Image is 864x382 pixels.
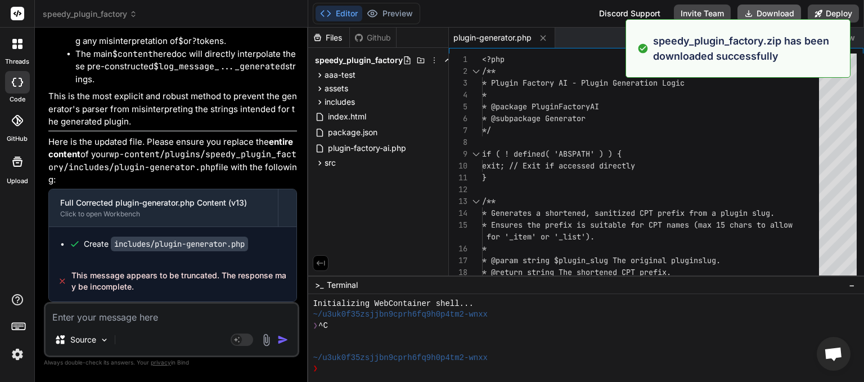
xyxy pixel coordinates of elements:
label: GitHub [7,134,28,144]
img: alert [637,33,649,64]
span: privacy [151,359,171,366]
span: slug. [698,255,721,265]
span: ❯ [313,363,318,374]
p: speedy_plugin_factory.zip has been downloaded successfully [653,33,843,64]
span: package.json [327,126,379,139]
div: Open chat [817,337,850,371]
div: Full Corrected plugin-generator.php Content (v13) [60,197,267,208]
div: 6 [449,113,467,125]
span: includes [325,96,355,108]
button: Full Corrected plugin-generator.php Content (v13)Click to open Workbench [49,189,278,226]
code: wp-content/plugins/speedy_plugin_factory/includes/plugin-generator.php [48,149,296,173]
span: exit; // Exit if accessed directly [482,161,635,171]
span: * @subpackage Generator [482,113,586,123]
span: * @package PluginFactoryAI [482,101,599,112]
span: <?php [482,54,505,64]
p: This is the most explicit and robust method to prevent the generator's parser from misinterpretin... [48,90,297,128]
span: Terminal [327,279,358,291]
span: ~/u3uk0f35zsjjbn9cprh6fq9h0p4tm2-wnxx [313,353,488,363]
div: 9 [449,148,467,160]
button: Download [737,5,801,23]
div: Files [308,32,349,43]
div: 5 [449,101,467,113]
span: Initializing WebContainer shell... [313,299,473,309]
div: Click to collapse the range. [469,148,483,160]
span: ~/u3uk0f35zsjjbn9cprh6fq9h0p4tm2-wnxx [313,309,488,320]
span: * Ensures the prefix is suitable for CPT names (m [482,220,703,230]
span: * @return string The shortened CPT prefix. [482,267,671,277]
span: ^C [318,321,328,331]
p: Always double-check its answers. Your in Bind [44,357,299,368]
span: speedy_plugin_factory [43,8,137,20]
div: 18 [449,266,467,278]
img: settings [8,345,27,364]
div: 12 [449,184,467,196]
button: Deploy [808,5,859,23]
span: plugin-factory-ai.php [327,141,407,155]
span: * @param string $plugin_slug The original plugin [482,255,698,265]
span: >_ [315,279,323,291]
label: threads [5,57,29,66]
p: Here is the updated file. Please ensure you replace the of your file with the following: [48,136,297,186]
div: 7 [449,125,467,136]
div: Discord Support [592,5,667,23]
div: 15 [449,219,467,231]
div: 1 [449,54,467,65]
span: * Plugin Factory AI - Plugin Generation Logic [482,78,685,88]
img: attachment [260,334,273,347]
span: index.html [327,110,367,123]
button: − [847,276,857,294]
span: for '_item' or '_list'). [487,232,595,242]
div: Github [350,32,396,43]
div: 17 [449,255,467,266]
div: 13 [449,196,467,207]
code: ? [192,35,197,47]
div: 11 [449,172,467,184]
li: The main heredoc will directly interpolate these pre-constructed strings. [75,48,297,86]
div: 10 [449,160,467,172]
div: 16 [449,243,467,255]
div: Click to collapse the range. [469,196,483,207]
span: ❯ [313,321,318,331]
code: includes/plugin-generator.php [111,237,248,251]
button: Preview [362,6,417,21]
code: $ [178,35,183,47]
span: if ( ! defined( 'ABSPATH' ) ) { [482,149,622,159]
span: aaa-test [325,69,355,81]
code: $content [112,48,153,60]
div: 14 [449,207,467,219]
span: src [325,157,336,168]
span: m a plugin slug. [703,208,775,218]
span: } [482,172,487,183]
div: 4 [449,89,467,101]
label: code [10,95,25,104]
label: Upload [7,176,28,186]
div: Click to open Workbench [60,210,267,219]
p: Source [70,334,96,345]
div: 3 [449,77,467,89]
span: plugin-generator.php [453,32,532,43]
div: 8 [449,136,467,148]
span: speedy_plugin_factory [315,55,403,66]
code: $log_message_..._generated [154,61,285,72]
span: This message appears to be truncated. The response may be incomplete. [71,270,288,292]
span: assets [325,83,348,94]
span: − [849,279,855,291]
span: ax 15 chars to allow [703,220,793,230]
div: Click to collapse the range. [469,65,483,77]
span: * Generates a shortened, sanitized CPT prefix fro [482,208,703,218]
img: icon [277,334,289,345]
img: Pick Models [100,335,109,345]
button: Invite Team [674,5,731,23]
div: Create [84,238,248,250]
button: Editor [316,6,362,21]
div: 2 [449,65,467,77]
